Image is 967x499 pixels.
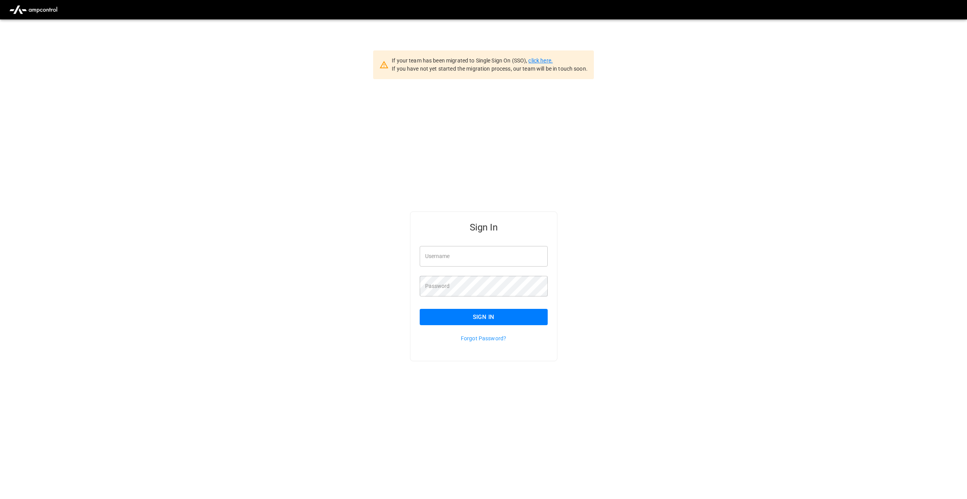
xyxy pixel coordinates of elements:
[420,334,548,342] p: Forgot Password?
[6,2,61,17] img: ampcontrol.io logo
[392,57,528,64] span: If your team has been migrated to Single Sign On (SSO),
[528,57,552,64] a: click here.
[420,309,548,325] button: Sign In
[392,66,588,72] span: If you have not yet started the migration process, our team will be in touch soon.
[420,221,548,234] h5: Sign In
